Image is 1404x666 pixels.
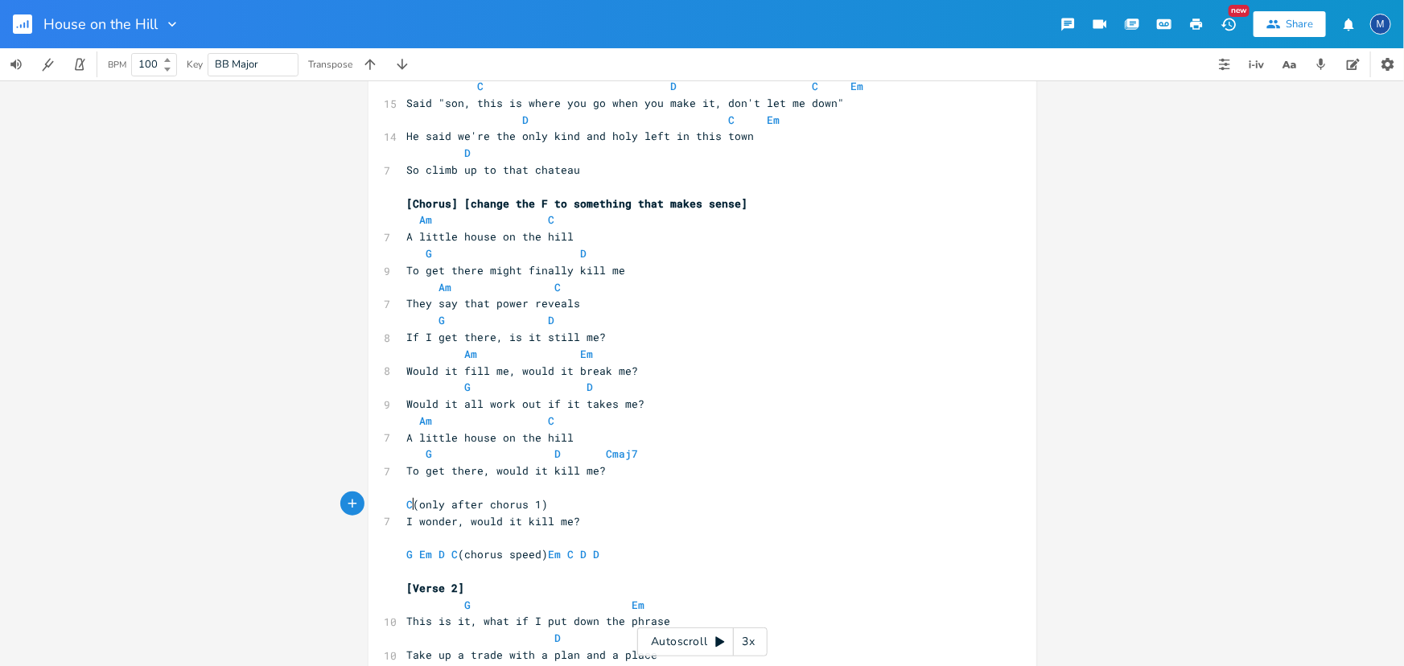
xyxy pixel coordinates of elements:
[555,631,562,645] span: D
[768,113,780,127] span: Em
[407,547,600,561] span: (chorus speed)
[420,547,433,561] span: Em
[308,60,352,69] div: Transpose
[587,380,594,394] span: D
[1254,11,1326,37] button: Share
[407,614,671,628] span: This is it, what if I put down the phrase
[813,79,819,93] span: C
[420,212,433,227] span: Am
[407,497,549,512] span: (only after chorus 1)
[407,430,574,445] span: A little house on the hill
[108,60,126,69] div: BPM
[187,60,203,69] div: Key
[637,627,768,656] div: Autoscroll
[555,446,562,461] span: D
[407,263,626,277] span: To get there might finally kill me
[581,246,587,261] span: D
[407,497,414,512] span: C
[568,547,574,561] span: C
[549,547,562,561] span: Em
[1370,14,1391,35] div: Mark Berman
[407,330,607,344] span: If I get there, is it still me?
[407,581,465,595] span: [Verse 2]
[851,79,864,93] span: Em
[407,229,574,244] span: A little house on the hill
[420,413,433,428] span: Am
[1229,5,1250,17] div: New
[407,196,748,211] span: [Chorus] [change the F to something that makes sense]
[215,57,258,72] span: BB Major
[465,146,471,160] span: D
[632,598,645,612] span: Em
[555,280,562,294] span: C
[465,347,478,361] span: Am
[729,113,735,127] span: C
[594,547,600,561] span: D
[1213,10,1245,39] button: New
[43,17,158,31] span: House on the Hill
[607,446,639,461] span: Cmaj7
[407,463,607,478] span: To get there, would it kill me?
[523,113,529,127] span: D
[407,129,755,143] span: He said we're the only kind and holy left in this town
[439,313,446,327] span: G
[407,96,845,110] span: Said "son, this is where you go when you make it, don't let me down"
[439,280,452,294] span: Am
[407,514,581,528] span: I wonder, would it kill me?
[426,246,433,261] span: G
[407,364,639,378] span: Would it fill me, would it break me?
[549,313,555,327] span: D
[549,212,555,227] span: C
[439,547,446,561] span: D
[1370,6,1391,43] button: M
[549,413,555,428] span: C
[452,547,459,561] span: C
[465,380,471,394] span: G
[426,446,433,461] span: G
[581,547,587,561] span: D
[407,296,581,310] span: They say that power reveals
[465,598,471,612] span: G
[671,79,677,93] span: D
[407,547,414,561] span: G
[407,647,658,662] span: Take up a trade with a plan and a place
[734,627,763,656] div: 3x
[407,397,645,411] span: Would it all work out if it takes me?
[1286,17,1313,31] div: Share
[478,79,484,93] span: C
[581,347,594,361] span: Em
[407,162,581,177] span: So climb up to that chateau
